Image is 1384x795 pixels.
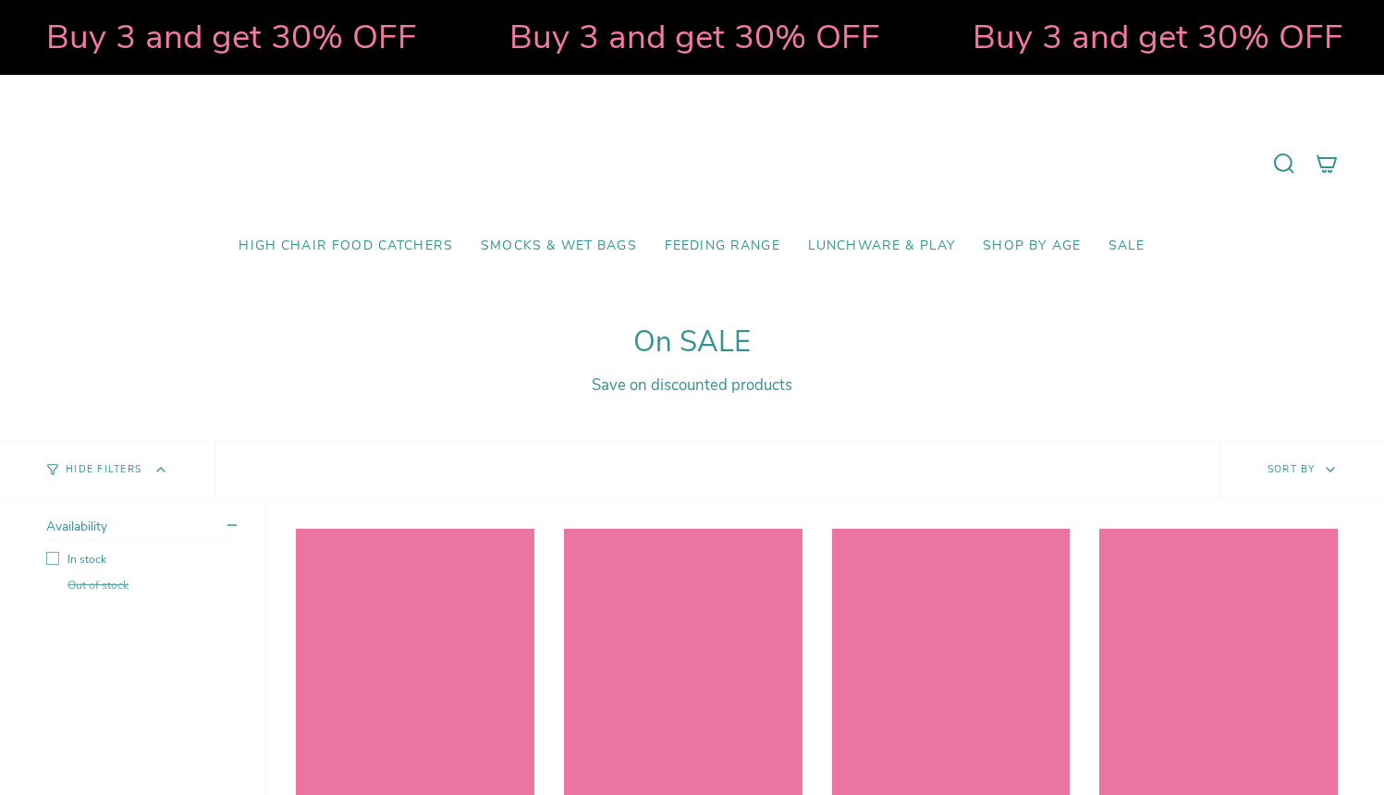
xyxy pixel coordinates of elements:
a: Shop by Age [969,225,1095,268]
summary: Availability [46,518,237,541]
strong: Buy 3 and get 30% OFF [961,14,1332,60]
span: Sort by [1268,462,1316,476]
label: In stock [46,552,237,567]
a: Mumma’s Little Helpers [533,103,851,225]
a: Feeding Range [651,225,794,268]
a: Smocks & Wet Bags [467,225,651,268]
span: Feeding Range [665,238,780,254]
strong: Buy 3 and get 30% OFF [498,14,869,60]
span: Shop by Age [983,238,1081,254]
h1: On SALE [46,325,1338,360]
span: Smocks & Wet Bags [481,238,637,254]
span: Lunchware & Play [808,238,955,254]
button: Sort by [1220,441,1384,498]
strong: Buy 3 and get 30% OFF [35,14,406,60]
div: Save on discounted products [46,374,1338,396]
a: SALE [1095,225,1159,268]
a: High Chair Food Catchers [225,225,467,268]
span: SALE [1108,238,1145,254]
span: Availability [46,518,107,535]
a: Lunchware & Play [794,225,969,268]
span: High Chair Food Catchers [239,238,453,254]
span: Hide Filters [66,465,141,475]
